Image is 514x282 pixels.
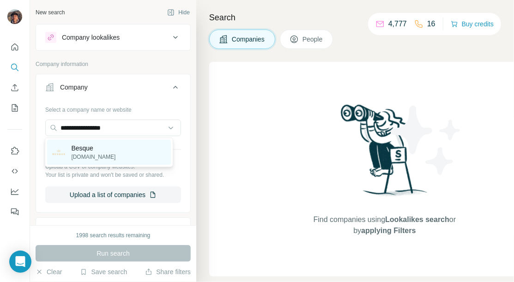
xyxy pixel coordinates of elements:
button: Industry [36,220,190,242]
img: Avatar [7,9,22,24]
button: Upload a list of companies [45,186,181,203]
p: 4,777 [388,18,407,30]
button: Share filters [145,267,191,276]
div: New search [36,8,65,17]
span: Companies [232,35,266,44]
img: Surfe Illustration - Stars [385,99,468,182]
p: Company information [36,60,191,68]
button: Buy credits [451,18,494,30]
div: Open Intercom Messenger [9,251,31,273]
span: Lookalikes search [385,216,449,223]
button: Enrich CSV [7,79,22,96]
span: Find companies using or by [311,214,459,236]
p: 16 [427,18,435,30]
button: Use Surfe API [7,163,22,180]
button: Company [36,76,190,102]
div: Company [60,83,88,92]
img: Besque [53,150,66,155]
p: [DOMAIN_NAME] [71,153,115,161]
button: Search [7,59,22,76]
img: Surfe Illustration - Woman searching with binoculars [337,102,433,205]
span: People [302,35,324,44]
button: My lists [7,100,22,116]
p: Your list is private and won't be saved or shared. [45,171,181,179]
button: Hide [161,6,196,19]
div: 1998 search results remaining [76,231,151,240]
button: Save search [80,267,127,276]
button: Use Surfe on LinkedIn [7,143,22,159]
div: Company lookalikes [62,33,120,42]
button: Clear [36,267,62,276]
span: applying Filters [361,227,416,234]
button: Feedback [7,204,22,220]
p: Besque [71,144,115,153]
button: Company lookalikes [36,26,190,48]
div: Select a company name or website [45,102,181,114]
button: Dashboard [7,183,22,200]
h4: Search [209,11,503,24]
button: Quick start [7,39,22,55]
